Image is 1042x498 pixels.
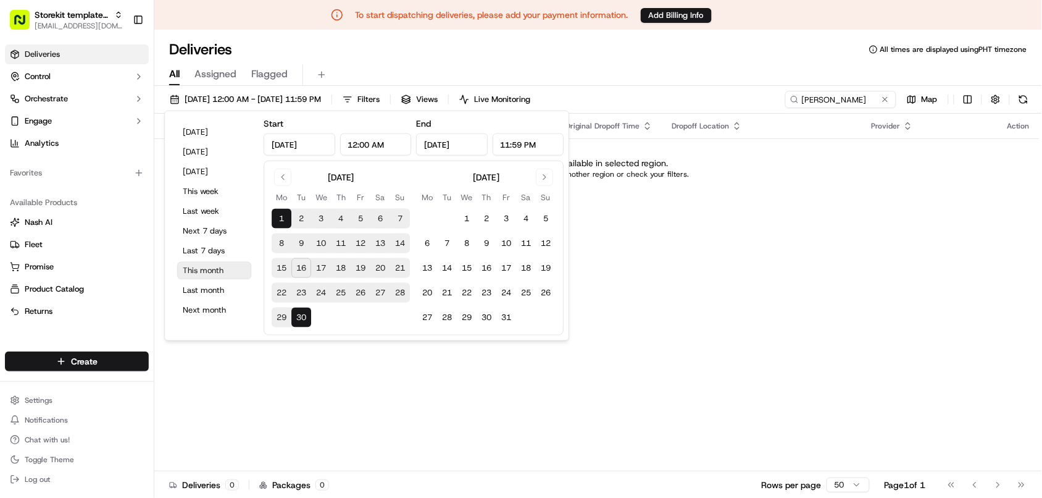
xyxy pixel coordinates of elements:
button: 14 [437,258,457,278]
span: Pylon [123,209,149,219]
a: 💻API Documentation [99,174,203,196]
p: Try switching to another region or check your filters. [505,169,690,179]
a: Deliveries [5,44,149,64]
button: Control [5,67,149,87]
button: 21 [437,283,457,303]
span: Returns [25,306,52,317]
button: 8 [457,234,477,253]
a: Returns [10,306,144,317]
input: Time [340,133,412,156]
button: 7 [437,234,457,253]
button: 10 [496,234,516,253]
span: Product Catalog [25,284,84,295]
button: Storekit template org [35,9,109,21]
button: Filters [337,91,385,108]
button: 13 [370,234,390,253]
button: 6 [417,234,437,253]
input: Date [264,133,335,156]
th: Thursday [331,191,351,204]
th: Monday [417,191,437,204]
span: Orchestrate [25,93,68,104]
button: 12 [351,234,370,253]
p: To start dispatching deliveries, please add your payment information. [356,9,628,21]
button: 12 [536,234,556,253]
button: Next 7 days [177,222,251,240]
span: Settings [25,395,52,405]
button: Last week [177,203,251,220]
button: 31 [496,308,516,327]
button: Toggle Theme [5,451,149,468]
p: Rows per page [762,479,822,491]
button: Chat with us! [5,431,149,449]
div: Packages [259,479,329,491]
span: Chat with us! [25,435,70,445]
div: Page 1 of 1 [885,479,926,491]
button: 23 [291,283,311,303]
span: Control [25,71,51,82]
div: We're available if you need us! [42,130,156,140]
a: Powered byPylon [87,209,149,219]
span: Provider [872,121,901,131]
th: Tuesday [291,191,311,204]
button: 1 [457,209,477,229]
button: 15 [272,258,291,278]
button: 8 [272,234,291,253]
span: Nash AI [25,217,52,228]
button: 30 [291,308,311,327]
th: Sunday [390,191,410,204]
button: Settings [5,392,149,409]
button: 16 [477,258,496,278]
button: 21 [390,258,410,278]
button: Refresh [1015,91,1032,108]
button: 5 [351,209,370,229]
button: 11 [331,234,351,253]
button: 15 [457,258,477,278]
h1: Deliveries [169,40,232,59]
span: Deliveries [25,49,60,60]
div: Available Products [5,193,149,213]
span: Assigned [194,67,236,82]
th: Friday [496,191,516,204]
div: 💻 [104,180,114,190]
span: All times are displayed using PHT timezone [880,44,1027,54]
button: 28 [390,283,410,303]
button: 5 [536,209,556,229]
button: Storekit template org[EMAIL_ADDRESS][DOMAIN_NAME] [5,5,128,35]
button: 9 [291,234,311,253]
span: Filters [357,94,380,105]
button: 27 [370,283,390,303]
button: 26 [351,283,370,303]
button: 20 [417,283,437,303]
div: Favorites [5,163,149,183]
button: This month [177,262,251,279]
button: 18 [516,258,536,278]
button: 3 [496,209,516,229]
label: End [416,118,431,129]
label: Start [264,118,283,129]
button: Last month [177,282,251,299]
button: 28 [437,308,457,327]
button: 14 [390,234,410,253]
th: Sunday [536,191,556,204]
th: Thursday [477,191,496,204]
button: Returns [5,302,149,321]
p: No data available in selected region. [526,157,669,169]
button: 1 [272,209,291,229]
button: 19 [351,258,370,278]
span: [EMAIL_ADDRESS][DOMAIN_NAME] [35,21,123,31]
button: 25 [516,283,536,303]
button: 19 [536,258,556,278]
button: 17 [496,258,516,278]
button: 16 [291,258,311,278]
button: 2 [291,209,311,229]
button: Fleet [5,235,149,255]
button: 30 [477,308,496,327]
button: Go to previous month [274,169,291,186]
span: Knowledge Base [25,179,94,192]
span: Flagged [251,67,288,82]
button: 20 [370,258,390,278]
th: Monday [272,191,291,204]
button: 9 [477,234,496,253]
button: 2 [477,209,496,229]
button: Last 7 days [177,242,251,260]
